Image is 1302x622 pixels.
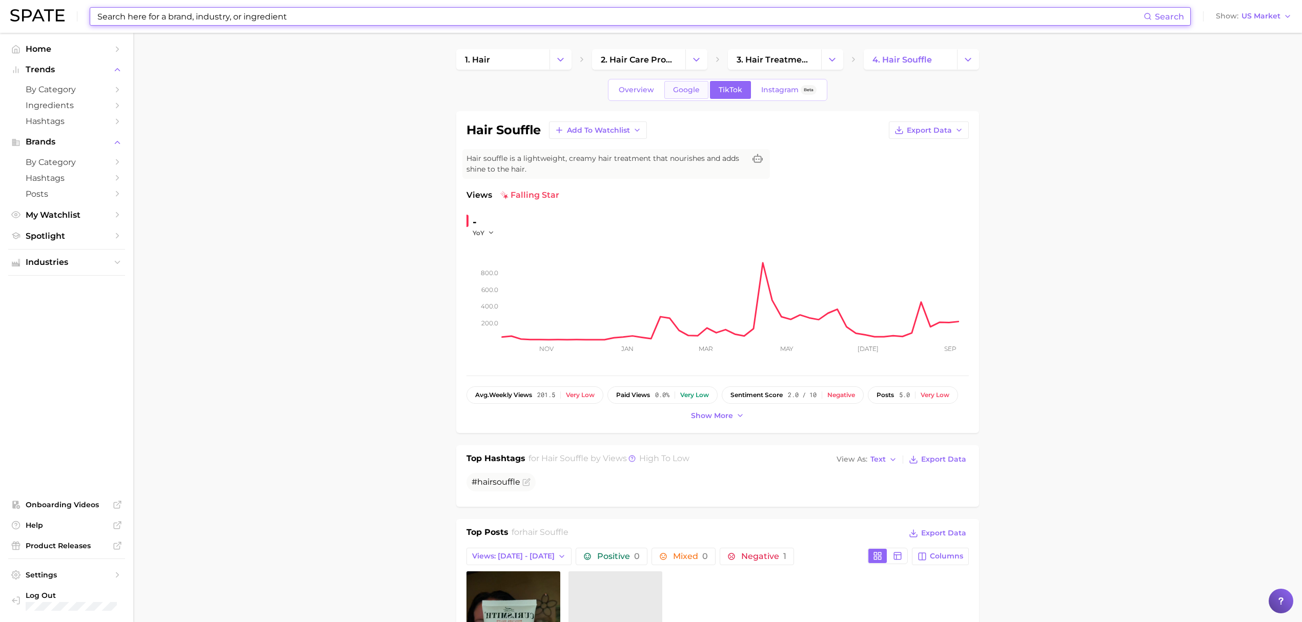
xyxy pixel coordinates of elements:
span: Industries [26,258,108,267]
span: Show [1216,13,1238,19]
a: Posts [8,186,125,202]
span: Search [1155,12,1184,22]
a: My Watchlist [8,207,125,223]
a: Ingredients [8,97,125,113]
input: Search here for a brand, industry, or ingredient [96,8,1144,25]
button: ShowUS Market [1213,10,1294,23]
button: Change Category [685,49,707,70]
tspan: Mar [699,345,713,353]
tspan: 400.0 [481,302,498,310]
span: Settings [26,570,108,579]
tspan: Jan [621,345,634,353]
span: sentiment score [730,391,783,399]
span: Export Data [921,529,966,537]
button: YoY [473,229,495,237]
span: hair souffle [522,527,568,537]
a: 4. hair souffle [864,49,957,70]
button: Change Category [550,49,572,70]
button: View AsText [834,453,900,466]
button: Show more [688,409,747,423]
span: Export Data [907,126,952,135]
button: Brands [8,134,125,150]
span: by Category [26,85,108,94]
span: 2.0 / 10 [788,391,817,399]
tspan: [DATE] [858,345,879,353]
a: Help [8,517,125,533]
abbr: average [475,391,489,399]
div: Very low [921,391,949,399]
span: 0 [634,551,640,561]
h2: for [512,526,568,542]
span: falling star [500,189,559,201]
button: Trends [8,62,125,77]
a: by Category [8,81,125,97]
button: Change Category [821,49,843,70]
button: sentiment score2.0 / 10Negative [722,386,864,404]
span: View As [837,457,867,462]
button: avg.weekly views201.5Very low [466,386,603,404]
h2: for by Views [528,452,689,467]
button: Views: [DATE] - [DATE] [466,548,572,565]
span: 0.0% [655,391,669,399]
a: Onboarding Videos [8,497,125,512]
span: Columns [930,552,963,561]
tspan: Sep [944,345,957,353]
button: Export Data [906,526,969,541]
span: Mixed [673,552,708,561]
a: InstagramBeta [752,81,825,99]
tspan: 600.0 [481,286,498,294]
span: # [472,477,520,487]
span: 5.0 [899,391,910,399]
a: Home [8,41,125,57]
a: Spotlight [8,228,125,244]
span: Product Releases [26,541,108,550]
a: by Category [8,154,125,170]
a: Hashtags [8,170,125,186]
span: Posts [26,189,108,199]
img: SPATE [10,9,65,22]
span: souffle [493,477,520,487]
button: Columns [912,548,969,565]
a: Product Releases [8,538,125,553]
span: 0 [702,551,708,561]
span: 201.5 [537,391,555,399]
span: Instagram [761,86,799,94]
span: Show more [691,411,733,420]
span: Add to Watchlist [567,126,630,135]
span: US Market [1242,13,1280,19]
span: hair souffle [541,453,588,463]
span: Ingredients [26,100,108,110]
span: 4. hair souffle [872,55,932,65]
span: Beta [804,86,813,94]
a: 1. hair [456,49,550,70]
button: Add to Watchlist [549,121,647,139]
a: Overview [610,81,663,99]
span: weekly views [475,391,532,399]
span: 1 [783,551,786,561]
span: Brands [26,137,108,147]
div: Very low [566,391,595,399]
span: Onboarding Videos [26,500,108,509]
span: 2. hair care products [601,55,677,65]
span: Views: [DATE] - [DATE] [472,552,555,561]
span: TikTok [719,86,742,94]
a: 2. hair care products [592,49,685,70]
span: YoY [473,229,484,237]
span: hair [477,477,493,487]
button: Flag as miscategorized or irrelevant [522,478,531,486]
button: posts5.0Very low [868,386,958,404]
span: My Watchlist [26,210,108,220]
a: TikTok [710,81,751,99]
a: Log out. Currently logged in with e-mail hannah.kohl@croda.com. [8,588,125,614]
a: Settings [8,567,125,583]
div: Very low [680,391,709,399]
span: 3. hair treatments [737,55,812,65]
button: Industries [8,255,125,270]
span: 1. hair [465,55,490,65]
div: - [473,214,501,230]
span: Views [466,189,492,201]
span: paid views [616,391,650,399]
button: Export Data [906,452,969,467]
button: paid views0.0%Very low [607,386,718,404]
span: Export Data [921,455,966,464]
